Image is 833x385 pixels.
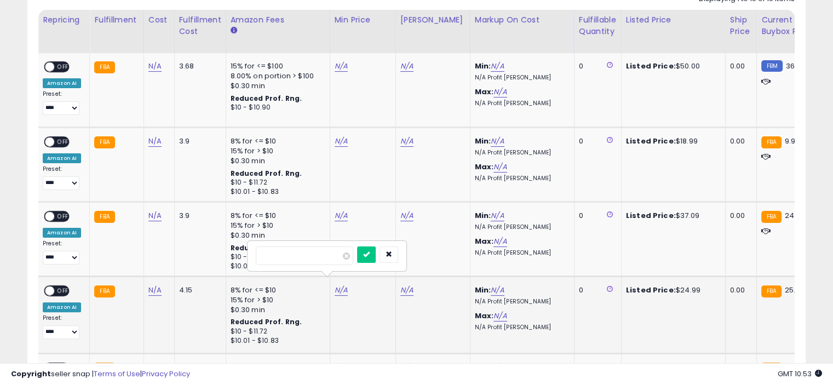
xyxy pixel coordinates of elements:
div: Fulfillment [94,14,139,26]
div: 8.00% on portion > $100 [231,71,321,81]
p: N/A Profit [PERSON_NAME] [475,149,566,157]
div: Preset: [43,90,81,115]
small: Amazon Fees. [231,26,237,36]
div: Min Price [335,14,391,26]
div: 0.00 [730,285,748,295]
div: 8% for <= $10 [231,285,321,295]
b: Listed Price: [626,61,676,71]
span: OFF [54,62,72,72]
div: $0.30 min [231,81,321,91]
a: N/A [335,285,348,296]
div: $0.30 min [231,305,321,315]
a: N/A [335,210,348,221]
span: 9.98 [784,136,800,146]
div: Listed Price [626,14,721,26]
div: $10 - $11.72 [231,327,321,336]
a: N/A [491,136,504,147]
small: FBA [94,61,114,73]
a: N/A [148,285,162,296]
b: Max: [475,87,494,97]
p: N/A Profit [PERSON_NAME] [475,223,566,231]
a: N/A [400,61,413,72]
b: Listed Price: [626,210,676,221]
b: Min: [475,136,491,146]
p: N/A Profit [PERSON_NAME] [475,175,566,182]
b: Listed Price: [626,285,676,295]
small: FBA [94,211,114,223]
div: 0.00 [730,136,748,146]
div: 15% for > $10 [231,221,321,231]
div: $37.09 [626,211,717,221]
div: Amazon AI [43,302,81,312]
b: Max: [475,236,494,246]
b: Listed Price: [626,136,676,146]
div: $10.01 - $10.83 [231,336,321,346]
p: N/A Profit [PERSON_NAME] [475,249,566,257]
a: N/A [148,61,162,72]
span: 36.6 [785,61,801,71]
div: Markup on Cost [475,14,570,26]
a: N/A [335,136,348,147]
div: Fulfillment Cost [179,14,221,37]
small: FBM [761,60,783,72]
a: Terms of Use [94,369,140,379]
div: Preset: [43,165,81,190]
div: Amazon AI [43,153,81,163]
a: N/A [493,236,507,247]
div: 0 [579,211,613,221]
th: The percentage added to the cost of goods (COGS) that forms the calculator for Min & Max prices. [470,10,574,53]
div: 15% for <= $100 [231,61,321,71]
small: FBA [761,136,782,148]
a: N/A [491,61,504,72]
div: Ship Price [730,14,752,37]
a: N/A [491,285,504,296]
div: $10 - $10.90 [231,103,321,112]
div: 3.9 [179,136,217,146]
span: 25.9 [784,285,800,295]
div: $0.30 min [231,156,321,166]
b: Reduced Prof. Rng. [231,169,302,178]
span: 24.98 [784,210,805,221]
b: Max: [475,311,494,321]
div: Preset: [43,314,81,339]
div: 0 [579,136,613,146]
div: 15% for > $10 [231,146,321,156]
div: $10 - $11.72 [231,178,321,187]
div: $18.99 [626,136,717,146]
a: N/A [148,136,162,147]
div: 8% for <= $10 [231,211,321,221]
div: $10.01 - $10.83 [231,187,321,197]
a: N/A [491,210,504,221]
div: Current Buybox Price [761,14,818,37]
small: FBA [761,285,782,297]
b: Min: [475,285,491,295]
a: N/A [493,87,507,97]
div: $10.01 - $10.83 [231,262,321,271]
div: Cost [148,14,170,26]
p: N/A Profit [PERSON_NAME] [475,298,566,306]
div: seller snap | | [11,369,190,380]
div: Repricing [43,14,85,26]
div: Amazon AI [43,78,81,88]
div: Amazon Fees [231,14,325,26]
a: N/A [493,162,507,173]
b: Min: [475,210,491,221]
div: 15% for > $10 [231,295,321,305]
div: 3.9 [179,211,217,221]
div: $10 - $11.72 [231,252,321,262]
div: Fulfillable Quantity [579,14,617,37]
div: 3.68 [179,61,217,71]
a: N/A [335,61,348,72]
a: N/A [148,210,162,221]
div: Preset: [43,240,81,265]
div: [PERSON_NAME] [400,14,466,26]
div: $24.99 [626,285,717,295]
div: $50.00 [626,61,717,71]
span: OFF [54,137,72,147]
b: Reduced Prof. Rng. [231,94,302,103]
a: Privacy Policy [142,369,190,379]
a: N/A [400,210,413,221]
a: N/A [400,285,413,296]
div: 0.00 [730,211,748,221]
strong: Copyright [11,369,51,379]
